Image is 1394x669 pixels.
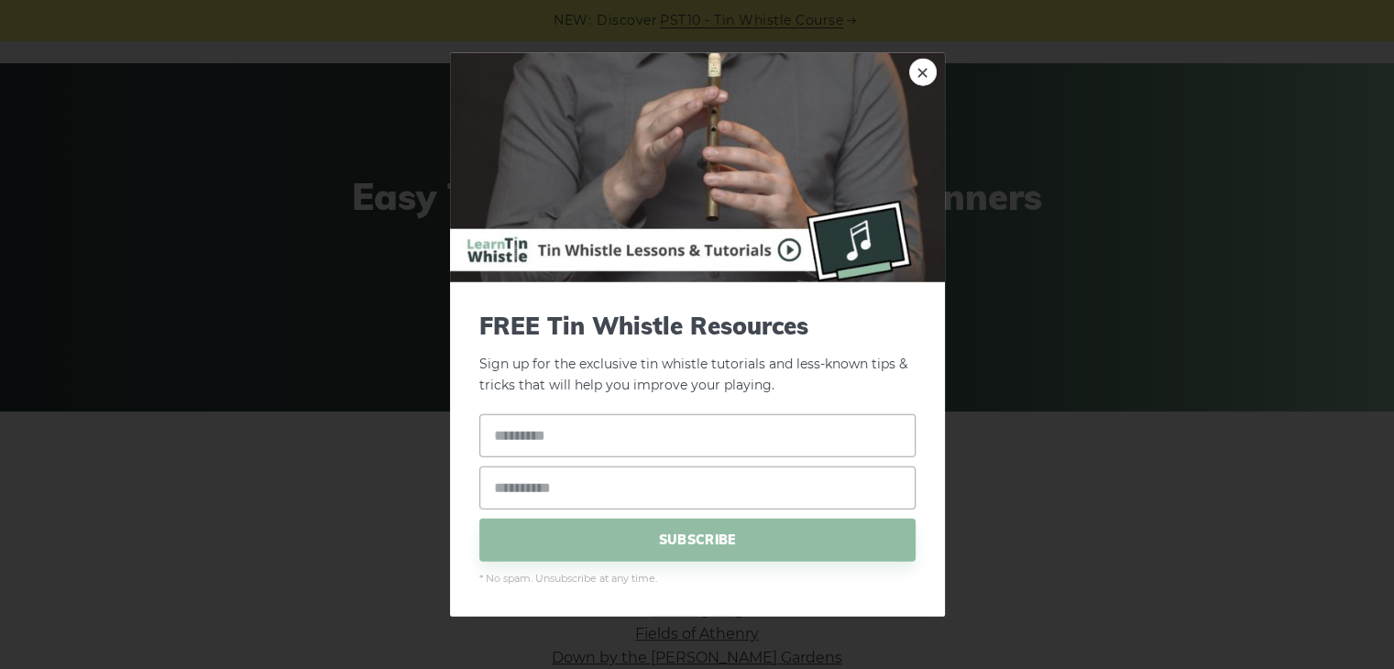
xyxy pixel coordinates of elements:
[479,570,916,587] span: * No spam. Unsubscribe at any time.
[479,312,916,340] span: FREE Tin Whistle Resources
[450,53,945,282] img: Tin Whistle Buying Guide Preview
[479,518,916,561] span: SUBSCRIBE
[909,59,937,86] a: ×
[479,312,916,396] p: Sign up for the exclusive tin whistle tutorials and less-known tips & tricks that will help you i...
